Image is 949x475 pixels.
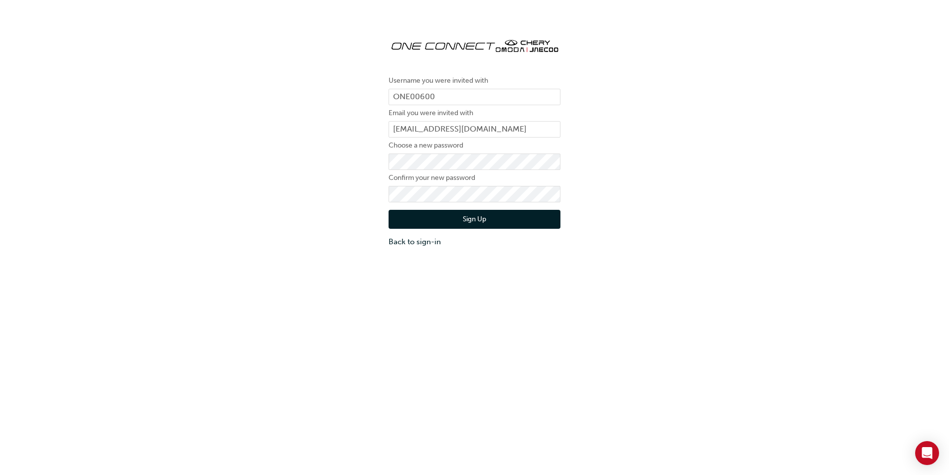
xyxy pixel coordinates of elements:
a: Back to sign-in [389,236,560,248]
label: Confirm your new password [389,172,560,184]
input: Username [389,89,560,106]
img: oneconnect [389,30,560,60]
div: Open Intercom Messenger [915,441,939,465]
label: Choose a new password [389,140,560,152]
label: Username you were invited with [389,75,560,87]
label: Email you were invited with [389,107,560,119]
button: Sign Up [389,210,560,229]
